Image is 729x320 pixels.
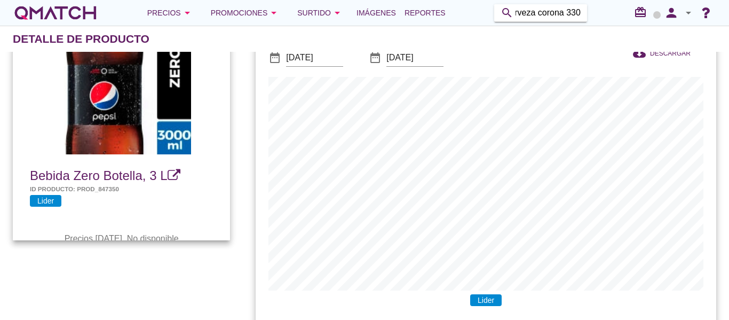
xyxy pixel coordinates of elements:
i: arrow_drop_down [331,6,344,19]
div: Promociones [211,6,281,19]
th: Precios [DATE], No disponible [30,224,213,254]
span: Bebida Zero Botella, 3 L [30,168,168,183]
i: search [501,6,513,19]
i: arrow_drop_down [267,6,280,19]
button: Precios [139,2,202,24]
a: white-qmatch-logo [13,2,98,24]
input: Desde [286,49,343,66]
i: date_range [268,51,281,64]
i: arrow_drop_down [682,6,695,19]
h2: Detalle de producto [13,30,149,48]
h5: Id producto: PROD_847350 [30,184,213,193]
i: arrow_drop_down [181,6,194,19]
span: Imágenes [356,6,396,19]
button: Promociones [202,2,289,24]
i: person [661,5,682,20]
button: DESCARGAR [624,44,699,63]
div: Surtido [297,6,344,19]
div: Precios [147,6,194,19]
a: Imágenes [352,2,400,24]
button: Surtido [289,2,352,24]
span: Reportes [405,6,446,19]
input: Buscar productos [516,4,581,21]
span: DESCARGAR [650,49,691,58]
i: date_range [369,51,382,64]
span: Lider [470,294,502,306]
a: Reportes [400,2,450,24]
input: Hasta [386,49,443,66]
span: Lider [30,195,61,207]
i: cloud_download [633,47,650,60]
i: redeem [634,6,651,19]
